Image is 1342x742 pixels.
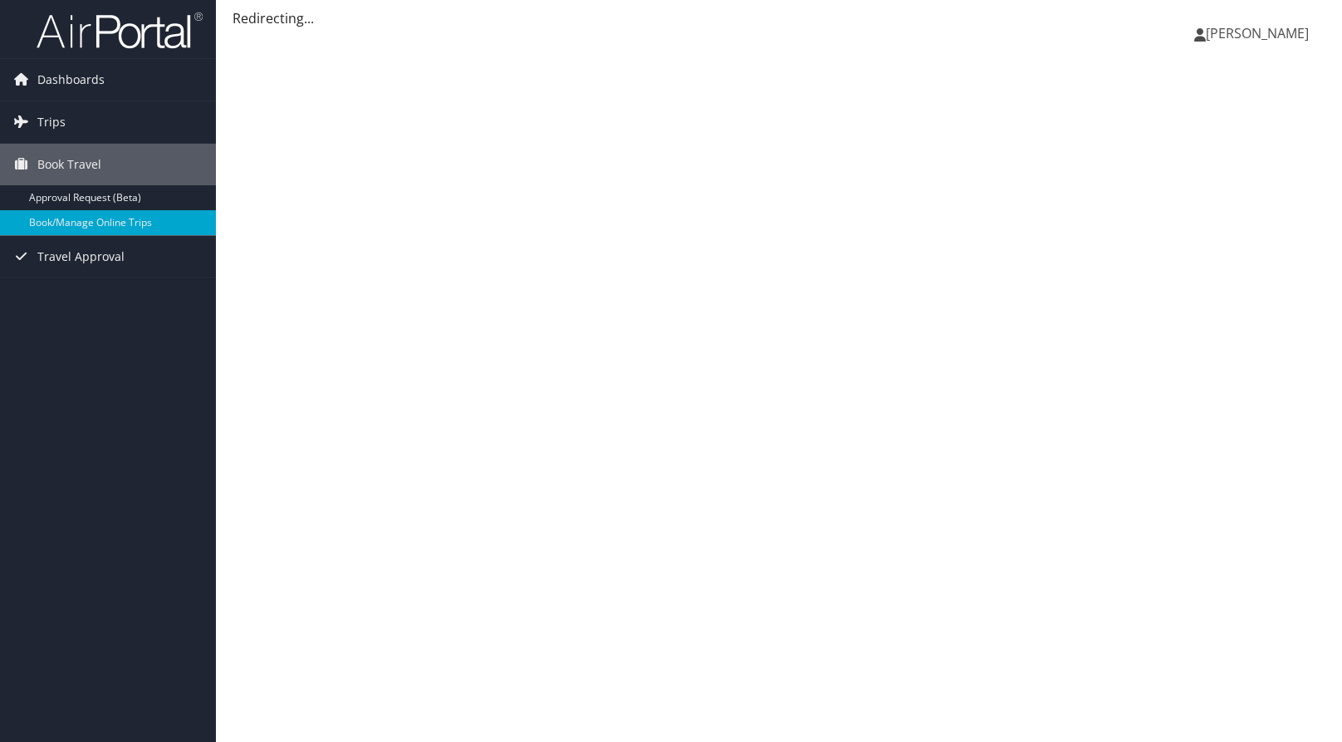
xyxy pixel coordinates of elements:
[1194,8,1325,58] a: [PERSON_NAME]
[37,11,203,50] img: airportal-logo.png
[1206,24,1309,42] span: [PERSON_NAME]
[37,59,105,101] span: Dashboards
[37,101,66,143] span: Trips
[37,144,101,185] span: Book Travel
[233,8,1325,28] div: Redirecting...
[37,236,125,278] span: Travel Approval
